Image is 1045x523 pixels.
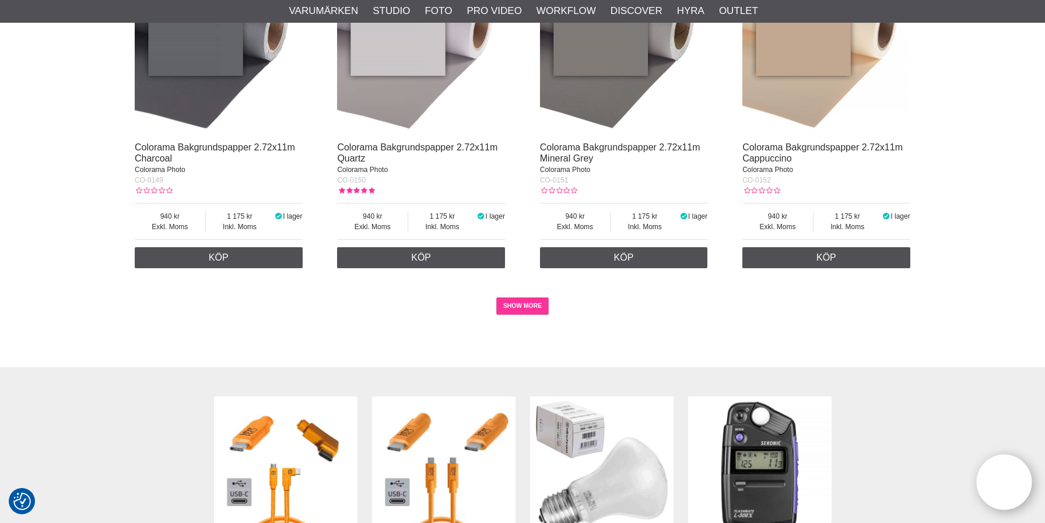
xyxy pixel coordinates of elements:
[742,247,910,268] a: Köp
[540,211,611,222] span: 940
[611,3,662,19] a: Discover
[337,166,388,174] span: Colorama Photo
[373,3,410,19] a: Studio
[882,212,891,220] i: I lager
[742,176,771,184] span: CO-0152
[486,212,505,220] span: I lager
[337,185,374,196] div: Kundbetyg: 5.00
[677,3,704,19] a: Hyra
[611,211,679,222] span: 1 175
[540,222,611,232] span: Exkl. Moms
[496,297,549,315] a: SHOW MORE
[337,211,408,222] span: 940
[425,3,452,19] a: Foto
[679,212,688,220] i: I lager
[273,212,283,220] i: I lager
[135,176,163,184] span: CO-0149
[337,247,505,268] a: Köp
[742,142,903,163] a: Colorama Bakgrundspapper 2.72x11m Cappuccino
[813,211,882,222] span: 1 175
[289,3,359,19] a: Varumärken
[135,185,172,196] div: Kundbetyg: 0
[742,222,813,232] span: Exkl. Moms
[890,212,910,220] span: I lager
[408,211,476,222] span: 1 175
[337,222,408,232] span: Exkl. Moms
[467,3,521,19] a: Pro Video
[135,166,185,174] span: Colorama Photo
[206,211,274,222] span: 1 175
[283,212,302,220] span: I lager
[536,3,596,19] a: Workflow
[135,222,205,232] span: Exkl. Moms
[742,211,813,222] span: 940
[476,212,486,220] i: I lager
[540,142,700,163] a: Colorama Bakgrundspapper 2.72x11m Mineral Grey
[135,211,205,222] span: 940
[742,185,780,196] div: Kundbetyg: 0
[540,247,708,268] a: Köp
[611,222,679,232] span: Inkl. Moms
[540,185,577,196] div: Kundbetyg: 0
[135,142,295,163] a: Colorama Bakgrundspapper 2.72x11m Charcoal
[337,176,366,184] span: CO-0150
[408,222,476,232] span: Inkl. Moms
[540,176,569,184] span: CO-0151
[13,493,31,510] img: Revisit consent button
[135,247,303,268] a: Köp
[813,222,882,232] span: Inkl. Moms
[742,166,793,174] span: Colorama Photo
[688,212,707,220] span: I lager
[540,166,591,174] span: Colorama Photo
[719,3,758,19] a: Outlet
[206,222,274,232] span: Inkl. Moms
[13,491,31,512] button: Samtyckesinställningar
[337,142,497,163] a: Colorama Bakgrundspapper 2.72x11m Quartz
